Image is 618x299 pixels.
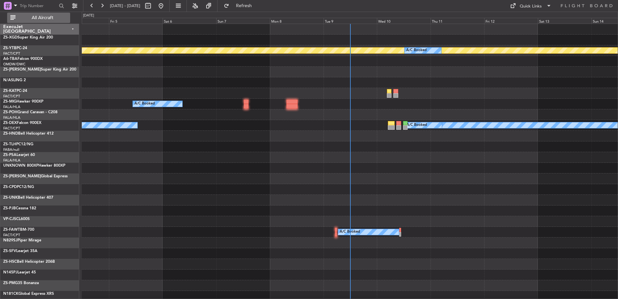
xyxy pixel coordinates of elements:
[3,217,30,221] a: VP-CJSCL600S
[3,271,36,274] a: N145PJLearjet 45
[163,18,216,24] div: Sat 6
[3,100,43,104] a: ZS-MIGHawker 900XP
[406,46,427,55] div: A/C Booked
[3,228,34,232] a: ZS-FAWTBM-700
[3,132,54,136] a: ZS-HNDBell Helicopter 412
[3,158,20,163] a: FALA/HLA
[3,68,76,72] a: ZS-[PERSON_NAME]Super King Air 200
[3,174,41,178] span: ZS-[PERSON_NAME]
[3,110,17,114] span: ZS-POH
[3,147,19,152] a: FABA/null
[270,18,324,24] div: Mon 8
[3,51,20,56] a: FACT/CPT
[3,105,20,109] a: FALA/HLA
[134,99,155,109] div: A/C Booked
[3,185,17,189] span: ZS-CPD
[20,1,57,11] input: Trip Number
[3,78,26,82] a: N/ASLING 2
[3,249,37,253] a: ZS-SFVLearjet 35A
[324,18,377,24] div: Tue 9
[3,78,11,82] span: N/A
[3,57,43,61] a: A6-TBAFalcon 900DX
[3,36,17,39] span: ZS-XGD
[520,3,542,10] div: Quick Links
[17,16,68,20] span: All Aircraft
[3,271,17,274] span: N145PJ
[3,68,41,72] span: ZS-[PERSON_NAME]
[3,238,17,242] span: N829SJ
[3,196,18,200] span: ZS-UNK
[55,18,109,24] div: Thu 4
[3,217,16,221] span: VP-CJS
[3,249,16,253] span: ZS-SFV
[83,13,94,18] div: [DATE]
[3,115,20,120] a: FALA/HLA
[431,18,484,24] div: Thu 11
[230,4,258,8] span: Refresh
[484,18,538,24] div: Fri 12
[221,1,260,11] button: Refresh
[3,89,27,93] a: ZS-KATPC-24
[3,126,20,131] a: FACT/CPT
[109,18,163,24] div: Fri 5
[7,13,70,23] button: All Aircraft
[3,164,65,168] a: UNKNOWN 800XPHawker 800XP
[3,100,16,104] span: ZS-MIG
[3,238,41,242] a: N829SJPiper Mirage
[3,110,58,114] a: ZS-POHGrand Caravan - C208
[3,62,26,67] a: OMDW/DWC
[3,228,18,232] span: ZS-FAW
[407,120,427,130] div: A/C Booked
[3,121,41,125] a: ZS-DEXFalcon 900EX
[3,292,18,296] span: N181CK
[3,174,68,178] a: ZS-[PERSON_NAME]Global Express
[3,281,18,285] span: ZS-PMG
[3,46,27,50] a: ZS-YTBPC-24
[3,132,18,136] span: ZS-HND
[3,206,16,210] span: ZS-PJB
[340,227,360,237] div: A/C Booked
[3,292,54,296] a: N181CKGlobal Express XRS
[3,153,16,157] span: ZS-PSA
[3,206,36,210] a: ZS-PJBCessna 182
[3,94,20,99] a: FACT/CPT
[538,18,591,24] div: Sat 13
[216,18,270,24] div: Sun 7
[507,1,555,11] button: Quick Links
[3,46,16,50] span: ZS-YTB
[3,142,16,146] span: ZS-TLH
[3,153,35,157] a: ZS-PSALearjet 60
[3,164,38,168] span: UNKNOWN 800XP
[3,260,17,264] span: ZS-HSC
[3,89,16,93] span: ZS-KAT
[377,18,431,24] div: Wed 10
[3,57,17,61] span: A6-TBA
[3,185,34,189] a: ZS-CPDPC12/NG
[3,36,53,39] a: ZS-XGDSuper King Air 200
[3,121,17,125] span: ZS-DEX
[3,142,33,146] a: ZS-TLHPC12/NG
[3,196,53,200] a: ZS-UNKBell Helicopter 407
[3,233,20,238] a: FACT/CPT
[3,260,55,264] a: ZS-HSCBell Helicopter 206B
[3,281,39,285] a: ZS-PMG35 Bonanza
[110,3,140,9] span: [DATE] - [DATE]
